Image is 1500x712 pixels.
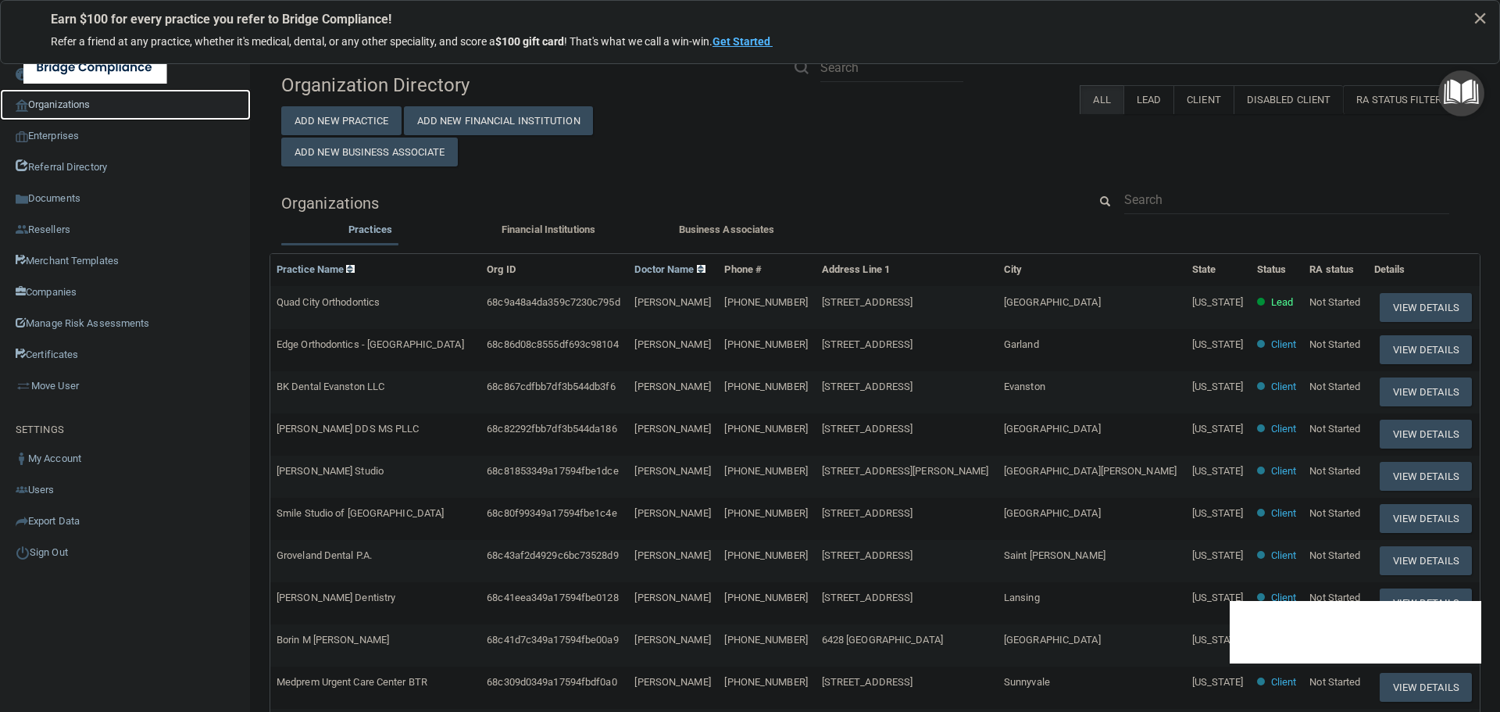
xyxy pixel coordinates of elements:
[1192,676,1244,688] span: [US_STATE]
[634,263,705,275] a: Doctor Name
[277,423,420,435] span: [PERSON_NAME] DDS MS PLLC
[822,592,913,603] span: [STREET_ADDRESS]
[634,338,710,350] span: [PERSON_NAME]
[1271,589,1297,607] p: Client
[1173,85,1234,114] label: Client
[822,549,913,561] span: [STREET_ADDRESS]
[724,465,807,477] span: [PHONE_NUMBER]
[487,676,616,688] span: 68c309d0349a17594fbdf0a0
[1192,465,1244,477] span: [US_STATE]
[1356,94,1456,106] span: RA Status Filter
[1192,296,1244,308] span: [US_STATE]
[1234,85,1344,114] label: Disabled Client
[724,676,807,688] span: [PHONE_NUMBER]
[1368,254,1480,286] th: Details
[487,507,616,519] span: 68c80f99349a17594fbe1c4e
[1309,338,1360,350] span: Not Started
[1309,592,1360,603] span: Not Started
[281,195,1065,212] h5: Organizations
[487,549,618,561] span: 68c43af2d4929c6bc73528d9
[277,634,389,646] span: Borin M [PERSON_NAME]
[679,224,775,235] span: Business Associates
[487,634,618,646] span: 68c41d7c349a17594fbe00a9
[459,220,637,243] li: Financial Institutions
[724,338,807,350] span: [PHONE_NUMBER]
[1004,507,1101,519] span: [GEOGRAPHIC_DATA]
[724,592,807,603] span: [PHONE_NUMBER]
[637,220,816,243] li: Business Associate
[1251,254,1304,286] th: Status
[1004,465,1177,477] span: [GEOGRAPHIC_DATA][PERSON_NAME]
[1309,423,1360,435] span: Not Started
[277,592,395,603] span: [PERSON_NAME] Dentistry
[822,338,913,350] span: [STREET_ADDRESS]
[1004,676,1050,688] span: Sunnyvale
[1192,592,1244,603] span: [US_STATE]
[1380,293,1472,322] button: View Details
[277,381,384,392] span: BK Dental Evanston LLC
[1380,420,1472,449] button: View Details
[634,592,710,603] span: [PERSON_NAME]
[1271,462,1297,481] p: Client
[1309,507,1360,519] span: Not Started
[724,549,807,561] span: [PHONE_NUMBER]
[822,296,913,308] span: [STREET_ADDRESS]
[16,484,28,496] img: icon-users.e205127d.png
[822,634,943,646] span: 6428 [GEOGRAPHIC_DATA]
[1192,338,1244,350] span: [US_STATE]
[16,546,30,560] img: ic_power_dark.7ecde6b1.png
[634,676,710,688] span: [PERSON_NAME]
[16,453,28,465] img: ic_user_dark.df1a06c3.png
[822,465,989,477] span: [STREET_ADDRESS][PERSON_NAME]
[1186,254,1251,286] th: State
[1380,504,1472,533] button: View Details
[820,53,963,82] input: Search
[1271,420,1297,438] p: Client
[1303,254,1367,286] th: RA status
[1192,381,1244,392] span: [US_STATE]
[23,52,167,84] img: bridge_compliance_login_screen.278c3ca4.svg
[1123,85,1173,114] label: Lead
[1473,5,1487,30] button: Close
[1380,462,1472,491] button: View Details
[724,634,807,646] span: [PHONE_NUMBER]
[822,423,913,435] span: [STREET_ADDRESS]
[1192,634,1244,646] span: [US_STATE]
[289,220,452,239] label: Practices
[822,507,913,519] span: [STREET_ADDRESS]
[634,549,710,561] span: [PERSON_NAME]
[998,254,1186,286] th: City
[1271,673,1297,692] p: Client
[712,35,773,48] a: Get Started
[495,35,564,48] strong: $100 gift card
[1309,676,1360,688] span: Not Started
[51,12,1449,27] p: Earn $100 for every practice you refer to Bridge Compliance!
[1309,296,1360,308] span: Not Started
[277,338,464,350] span: Edge Orthodontics - [GEOGRAPHIC_DATA]
[277,676,427,688] span: Medprem Urgent Care Center BTR
[1271,377,1297,396] p: Client
[1271,546,1297,565] p: Client
[487,381,615,392] span: 68c867cdfbb7df3b544db3f6
[1080,85,1123,114] label: All
[822,381,913,392] span: [STREET_ADDRESS]
[1380,335,1472,364] button: View Details
[724,381,807,392] span: [PHONE_NUMBER]
[1271,335,1297,354] p: Client
[1309,465,1360,477] span: Not Started
[277,549,372,561] span: Groveland Dental P.A.
[16,224,28,236] img: ic_reseller.de258add.png
[1271,504,1297,523] p: Client
[1124,185,1449,214] input: Search
[1004,549,1105,561] span: Saint [PERSON_NAME]
[634,465,710,477] span: [PERSON_NAME]
[1192,423,1244,435] span: [US_STATE]
[281,106,402,135] button: Add New Practice
[1004,381,1045,392] span: Evanston
[634,634,710,646] span: [PERSON_NAME]
[467,220,630,239] label: Financial Institutions
[724,507,807,519] span: [PHONE_NUMBER]
[487,296,620,308] span: 68c9a48a4da359c7230c795d
[487,338,618,350] span: 68c86d08c8555df693c98104
[1380,589,1472,617] button: View Details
